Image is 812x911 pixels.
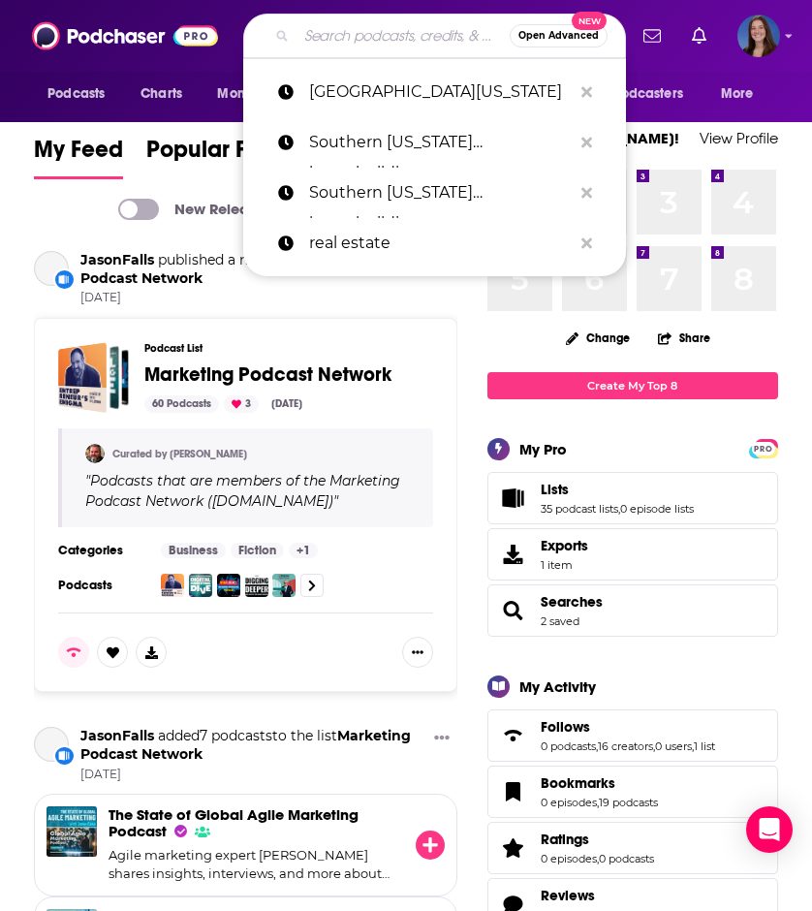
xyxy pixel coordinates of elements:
[541,593,603,611] span: Searches
[494,541,533,568] span: Exports
[289,543,318,558] a: +1
[746,806,793,853] div: Open Intercom Messenger
[426,727,457,751] button: Show More Button
[402,637,433,668] button: Show More Button
[541,537,588,554] span: Exports
[541,831,654,848] a: Ratings
[599,796,658,809] a: 19 podcasts
[487,766,778,818] span: Bookmarks
[245,574,268,597] img: Digging Deeper
[80,767,426,783] span: [DATE]
[487,528,778,581] a: Exports
[118,199,373,220] a: New Releases & Guests Only
[309,168,572,218] p: Southern California homebuilding
[541,852,597,865] a: 0 episodes
[217,574,240,597] img: Winfluence - The Influence Marketing Podcast
[141,80,182,108] span: Charts
[416,831,445,860] button: Follow
[737,15,780,57] span: Logged in as emmadonovan
[519,677,596,696] div: My Activity
[85,444,105,463] img: JasonFalls
[53,745,75,767] div: New List
[541,887,654,904] a: Reviews
[243,14,626,58] div: Search podcasts, credits, & more...
[80,290,426,306] span: [DATE]
[189,574,212,597] img: Digital Marketing Dive
[161,574,184,597] img: Entrepreneur's Enigma
[541,831,589,848] span: Ratings
[707,76,778,112] button: open menu
[541,774,615,792] span: Bookmarks
[487,584,778,637] span: Searches
[109,805,359,840] span: The State of Global Agile Marketing Podcast
[598,739,653,753] a: 16 creators
[541,502,618,516] a: 35 podcast lists
[541,718,590,736] span: Follows
[243,168,626,218] a: Southern [US_STATE] homebuilding
[128,76,194,112] a: Charts
[541,796,597,809] a: 0 episodes
[494,834,533,862] a: Ratings
[264,395,310,413] div: [DATE]
[272,574,296,597] img: Influence Global Podcast - shining a spotlight on influencer marketing
[80,251,154,268] a: JasonFalls
[47,806,97,857] img: The State of Global Agile Marketing Podcast
[231,543,284,558] a: Fiction
[657,319,711,357] button: Share
[297,20,510,51] input: Search podcasts, credits, & more...
[144,342,418,355] h3: Podcast List
[554,326,641,350] button: Change
[85,472,400,510] span: Podcasts that are members of the Marketing Podcast Network ([DOMAIN_NAME])
[109,846,400,884] div: Agile marketing expert [PERSON_NAME] shares insights, interviews, and more about the state of agi...
[519,440,567,458] div: My Pro
[684,19,714,52] a: Show notifications dropdown
[655,739,692,753] a: 0 users
[144,364,391,386] a: Marketing Podcast Network
[518,31,599,41] span: Open Advanced
[34,76,130,112] button: open menu
[541,614,579,628] a: 2 saved
[144,362,391,387] span: Marketing Podcast Network
[737,15,780,57] button: Show profile menu
[146,135,288,175] span: Popular Feed
[53,268,75,290] div: New List
[80,251,426,288] h3: published a new curated list
[737,15,780,57] img: User Profile
[80,251,422,287] a: Marketing Podcast Network
[34,727,69,762] a: JasonFalls
[494,597,533,624] a: Searches
[161,543,226,558] a: Business
[309,218,572,268] p: real estate
[224,395,259,413] div: 3
[694,739,715,753] a: 1 list
[243,117,626,168] a: Southern [US_STATE] homebuilding
[752,442,775,456] span: PRO
[494,778,533,805] a: Bookmarks
[596,739,598,753] span: ,
[203,76,311,112] button: open menu
[541,739,596,753] a: 0 podcasts
[510,24,608,47] button: Open AdvancedNew
[80,727,154,744] a: JasonFalls
[85,472,400,510] span: " "
[590,80,683,108] span: For Podcasters
[58,578,145,593] h3: Podcasts
[32,17,218,54] img: Podchaser - Follow, Share and Rate Podcasts
[597,796,599,809] span: ,
[47,80,105,108] span: Podcasts
[692,739,694,753] span: ,
[487,709,778,762] span: Follows
[494,722,533,749] a: Follows
[217,80,286,108] span: Monitoring
[653,739,655,753] span: ,
[146,135,288,179] a: Popular Feed
[721,80,754,108] span: More
[58,342,129,413] a: Marketing Podcast Network
[700,129,778,147] a: View Profile
[572,12,607,30] span: New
